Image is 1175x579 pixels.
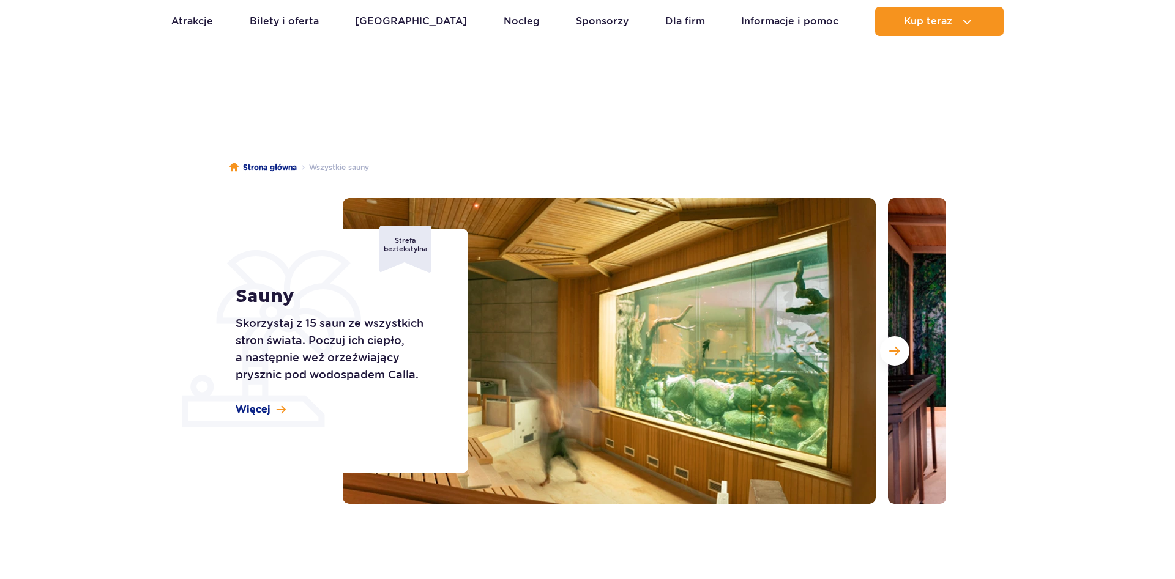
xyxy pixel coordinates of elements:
a: Sponsorzy [576,7,629,36]
a: [GEOGRAPHIC_DATA] [355,7,467,36]
button: Następny slajd [880,336,909,366]
button: Kup teraz [875,7,1004,36]
div: Strefa beztekstylna [379,226,431,273]
a: Bilety i oferta [250,7,319,36]
p: Skorzystaj z 15 saun ze wszystkich stron świata. Poczuj ich ciepło, a następnie weź orzeźwiający ... [236,315,441,383]
li: Wszystkie sauny [297,161,369,174]
span: Więcej [236,403,270,416]
a: Nocleg [504,7,540,36]
a: Dla firm [665,7,705,36]
a: Atrakcje [171,7,213,36]
a: Strona główna [229,161,297,174]
h1: Sauny [236,286,441,308]
a: Informacje i pomoc [741,7,838,36]
span: Kup teraz [904,16,952,27]
a: Więcej [236,403,286,416]
img: Sauna w strefie Relax z dużym akwarium na ścianie, przytulne wnętrze i drewniane ławki [343,198,876,504]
